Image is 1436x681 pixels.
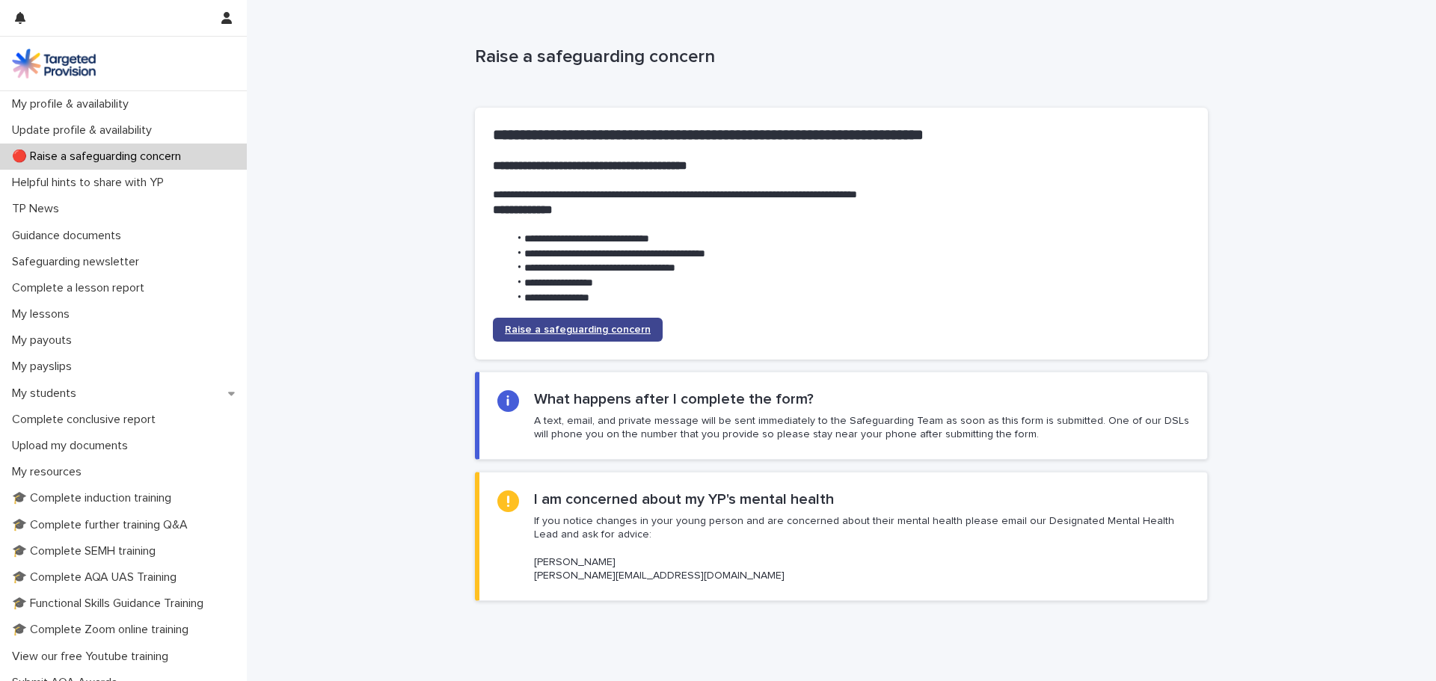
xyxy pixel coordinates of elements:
[6,360,84,374] p: My payslips
[6,202,71,216] p: TP News
[6,439,140,453] p: Upload my documents
[6,176,176,190] p: Helpful hints to share with YP
[6,413,168,427] p: Complete conclusive report
[534,390,814,408] h2: What happens after I complete the form?
[6,333,84,348] p: My payouts
[6,570,188,585] p: 🎓 Complete AQA UAS Training
[6,623,200,637] p: 🎓 Complete Zoom online training
[6,386,88,401] p: My students
[534,490,834,508] h2: I am concerned about my YP's mental health
[6,491,183,505] p: 🎓 Complete induction training
[6,650,180,664] p: View our free Youtube training
[6,255,151,269] p: Safeguarding newsletter
[6,123,164,138] p: Update profile & availability
[534,414,1189,441] p: A text, email, and private message will be sent immediately to the Safeguarding Team as soon as t...
[6,544,168,558] p: 🎓 Complete SEMH training
[6,97,141,111] p: My profile & availability
[6,518,200,532] p: 🎓 Complete further training Q&A
[6,281,156,295] p: Complete a lesson report
[6,307,82,321] p: My lessons
[6,597,215,611] p: 🎓 Functional Skills Guidance Training
[12,49,96,78] img: M5nRWzHhSzIhMunXDL62
[534,514,1189,582] p: If you notice changes in your young person and are concerned about their mental health please ema...
[475,46,1202,68] p: Raise a safeguarding concern
[6,229,133,243] p: Guidance documents
[493,318,663,342] a: Raise a safeguarding concern
[505,324,651,335] span: Raise a safeguarding concern
[6,465,93,479] p: My resources
[6,150,193,164] p: 🔴 Raise a safeguarding concern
